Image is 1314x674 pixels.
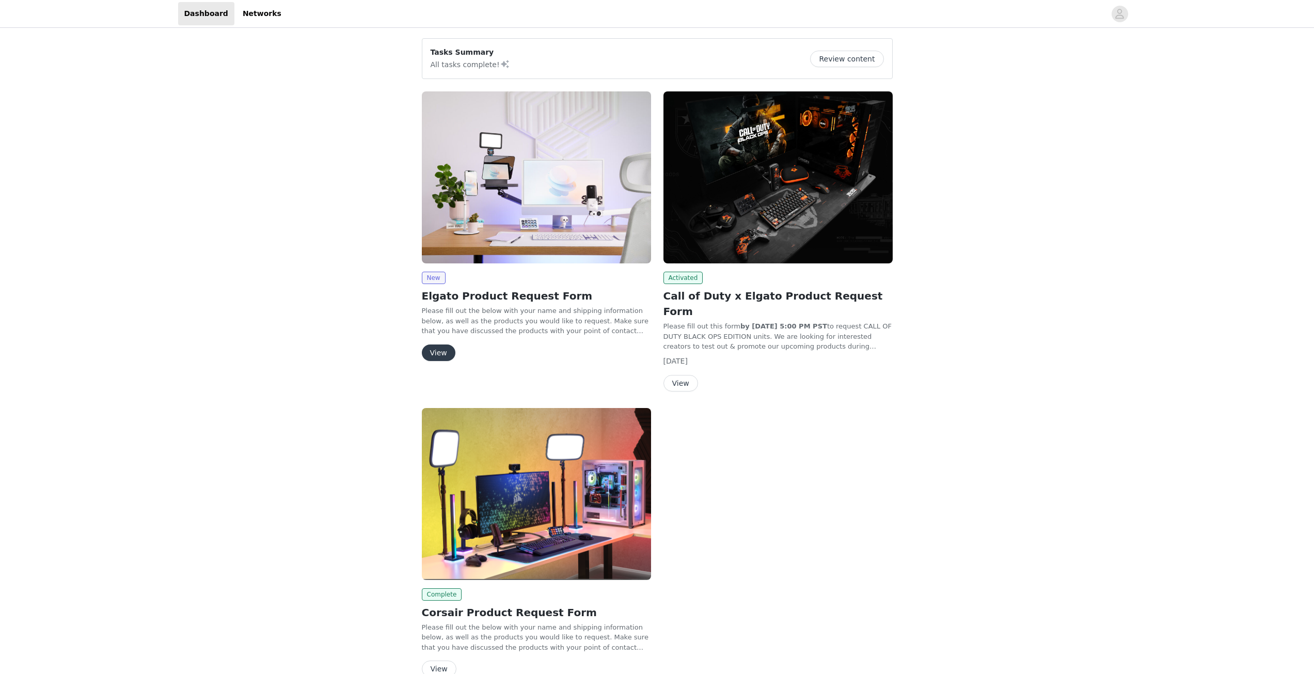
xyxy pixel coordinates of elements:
[431,47,510,58] p: Tasks Summary
[422,622,651,653] p: Please fill out the below with your name and shipping information below, as well as the products ...
[431,58,510,70] p: All tasks complete!
[663,375,698,391] button: View
[663,357,688,365] span: [DATE]
[422,344,455,361] button: View
[663,272,703,284] span: Activated
[422,272,446,284] span: New
[740,322,827,330] strong: by [DATE] 5:00 PM PST
[663,321,893,352] p: Please fill out this form to request CALL OF DUTY BLACK OPS EDITION units. We are looking for int...
[422,605,651,620] h2: Corsair Product Request Form
[422,349,455,357] a: View
[422,306,651,336] p: Please fill out the below with your name and shipping information below, as well as the products ...
[422,665,456,673] a: View
[663,380,698,387] a: View
[663,288,893,319] h2: Call of Duty x Elgato Product Request Form
[422,588,462,601] span: Complete
[422,288,651,304] h2: Elgato Product Request Form
[663,91,893,263] img: Elgato
[236,2,288,25] a: Networks
[810,51,883,67] button: Review content
[1115,6,1125,22] div: avatar
[422,91,651,263] img: Elgato
[178,2,234,25] a: Dashboard
[422,408,651,580] img: CORSAIRX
